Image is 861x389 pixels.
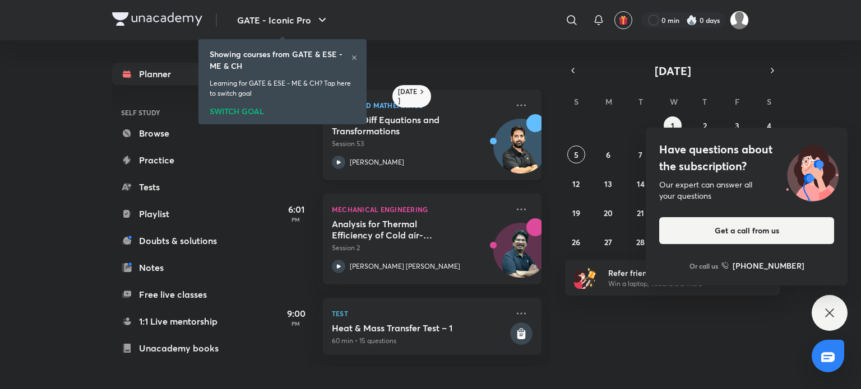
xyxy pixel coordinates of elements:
[760,116,778,134] button: October 4, 2025
[604,208,613,218] abbr: October 20, 2025
[604,237,612,247] abbr: October 27, 2025
[112,337,242,359] a: Unacademy books
[721,260,804,271] a: [PHONE_NUMBER]
[332,114,471,137] h5: Partial Diff Equations and Transformations
[733,260,804,271] h6: [PHONE_NUMBER]
[332,322,508,334] h5: Heat & Mass Transfer Test – 1
[637,179,645,189] abbr: October 14, 2025
[112,310,242,332] a: 1:1 Live mentorship
[350,261,460,271] p: [PERSON_NAME] [PERSON_NAME]
[112,12,202,29] a: Company Logo
[230,9,336,31] button: GATE - Iconic Pro
[728,116,746,134] button: October 3, 2025
[494,229,548,283] img: Avatar
[332,336,508,346] p: 60 min • 15 questions
[112,63,242,85] a: Planner
[767,120,771,131] abbr: October 4, 2025
[767,96,771,107] abbr: Saturday
[572,179,580,189] abbr: October 12, 2025
[332,139,508,149] p: Session 53
[659,217,834,244] button: Get a call from us
[112,149,242,171] a: Practice
[638,149,642,160] abbr: October 7, 2025
[567,233,585,251] button: October 26, 2025
[332,243,508,253] p: Session 2
[112,122,242,144] a: Browse
[112,256,242,279] a: Notes
[614,11,632,29] button: avatar
[659,179,834,201] div: Our expert can answer all your questions
[606,149,610,160] abbr: October 6, 2025
[632,146,650,163] button: October 7, 2025
[494,125,548,179] img: Avatar
[636,237,645,247] abbr: October 28, 2025
[112,103,242,122] h6: SELF STUDY
[274,203,318,216] h5: 6:01
[112,203,242,225] a: Playlist
[210,78,355,99] p: Learning for GATE & ESE - ME & CH? Tap here to switch goal
[638,96,643,107] abbr: Tuesday
[574,96,578,107] abbr: Sunday
[112,229,242,252] a: Doubts & solutions
[332,307,508,320] p: Test
[581,63,765,78] button: [DATE]
[664,116,682,134] button: October 1, 2025
[605,96,612,107] abbr: Monday
[655,63,691,78] span: [DATE]
[702,96,707,107] abbr: Thursday
[703,120,707,131] abbr: October 2, 2025
[599,175,617,193] button: October 13, 2025
[398,87,418,105] h6: [DATE]
[210,48,351,72] h6: Showing courses from GATE & ESE - ME & CH
[332,218,471,241] h5: Analysis for Thermal Efficiency of Cold air-standard Otto – Cycle
[777,141,848,201] img: ttu_illustration_new.svg
[632,233,650,251] button: October 28, 2025
[670,96,678,107] abbr: Wednesday
[599,146,617,163] button: October 6, 2025
[112,12,202,26] img: Company Logo
[671,120,674,131] abbr: October 1, 2025
[274,307,318,320] h5: 9:00
[210,103,355,115] div: SWITCH GOAL
[572,208,580,218] abbr: October 19, 2025
[332,203,508,216] p: Mechanical Engineering
[289,63,553,76] h4: [DATE]
[696,116,714,134] button: October 2, 2025
[659,141,834,175] h4: Have questions about the subscription?
[274,216,318,223] p: PM
[572,237,580,247] abbr: October 26, 2025
[730,11,749,30] img: Abhay Raj
[112,176,242,198] a: Tests
[599,233,617,251] button: October 27, 2025
[632,204,650,222] button: October 21, 2025
[608,267,746,279] h6: Refer friends
[350,157,404,167] p: [PERSON_NAME]
[574,149,578,160] abbr: October 5, 2025
[604,179,612,189] abbr: October 13, 2025
[735,120,739,131] abbr: October 3, 2025
[686,15,697,26] img: streak
[274,320,318,327] p: PM
[567,146,585,163] button: October 5, 2025
[574,266,596,289] img: referral
[632,175,650,193] button: October 14, 2025
[567,204,585,222] button: October 19, 2025
[567,175,585,193] button: October 12, 2025
[637,208,644,218] abbr: October 21, 2025
[608,279,746,289] p: Win a laptop, vouchers & more
[112,283,242,306] a: Free live classes
[689,261,718,271] p: Or call us
[618,15,628,25] img: avatar
[735,96,739,107] abbr: Friday
[599,204,617,222] button: October 20, 2025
